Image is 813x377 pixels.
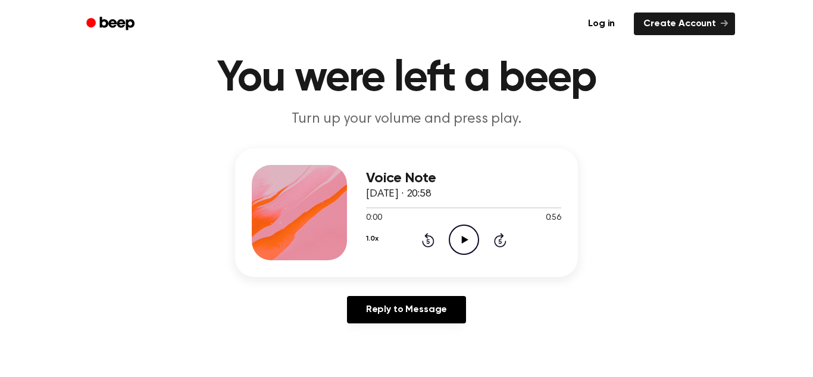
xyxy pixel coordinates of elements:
a: Log in [576,10,627,38]
h1: You were left a beep [102,57,711,100]
a: Create Account [634,13,735,35]
span: 0:56 [546,212,561,225]
button: 1.0x [366,229,378,249]
a: Beep [78,13,145,36]
p: Turn up your volume and press play. [178,110,635,129]
span: [DATE] · 20:58 [366,189,431,200]
h3: Voice Note [366,170,561,186]
span: 0:00 [366,212,382,225]
a: Reply to Message [347,296,466,323]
